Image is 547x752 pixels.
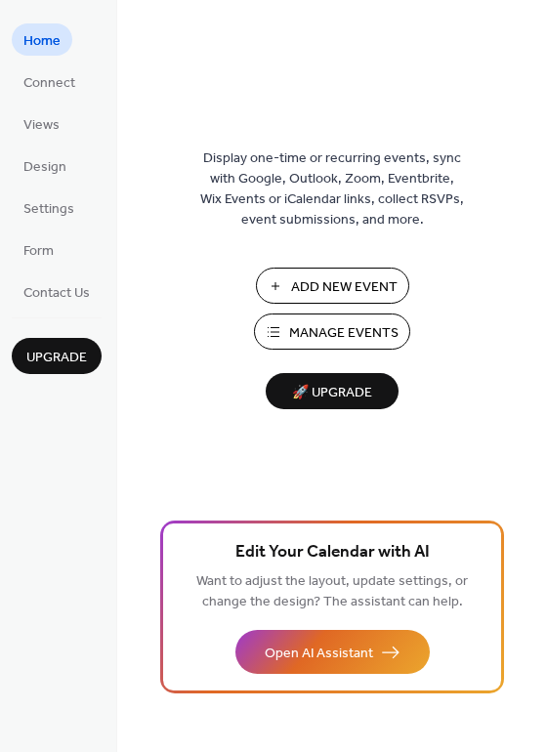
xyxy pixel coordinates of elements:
[277,380,387,406] span: 🚀 Upgrade
[23,73,75,94] span: Connect
[12,233,65,266] a: Form
[196,568,468,615] span: Want to adjust the layout, update settings, or change the design? The assistant can help.
[235,539,430,566] span: Edit Your Calendar with AI
[200,148,464,230] span: Display one-time or recurring events, sync with Google, Outlook, Zoom, Eventbrite, Wix Events or ...
[23,157,66,178] span: Design
[235,630,430,674] button: Open AI Assistant
[12,338,102,374] button: Upgrade
[12,275,102,308] a: Contact Us
[12,65,87,98] a: Connect
[291,277,398,298] span: Add New Event
[12,149,78,182] a: Design
[23,241,54,262] span: Form
[23,199,74,220] span: Settings
[289,323,399,344] span: Manage Events
[265,644,373,664] span: Open AI Assistant
[12,23,72,56] a: Home
[12,191,86,224] a: Settings
[266,373,399,409] button: 🚀 Upgrade
[23,115,60,136] span: Views
[12,107,71,140] a: Views
[256,268,409,304] button: Add New Event
[23,283,90,304] span: Contact Us
[23,31,61,52] span: Home
[26,348,87,368] span: Upgrade
[254,313,410,350] button: Manage Events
